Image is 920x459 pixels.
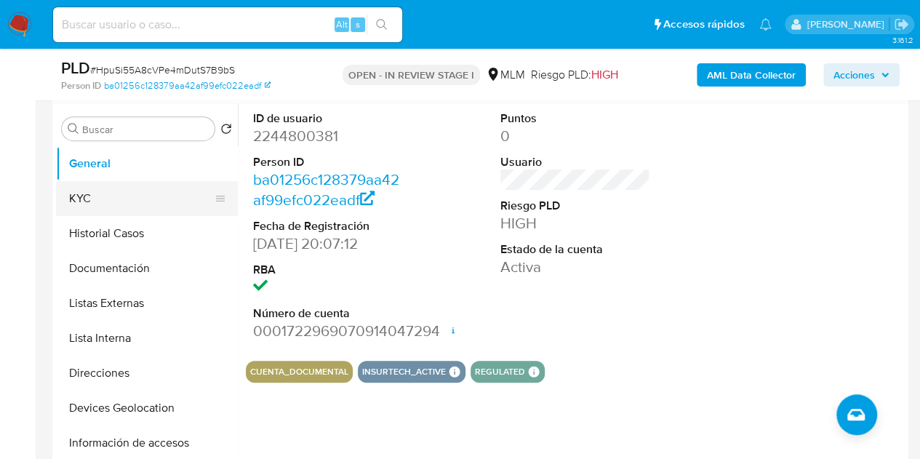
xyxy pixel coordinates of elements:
dd: 0 [500,126,651,146]
dd: HIGH [500,213,651,234]
span: HIGH [591,66,618,83]
span: # HpuSi55A8cVPe4mDutS7B9bS [90,63,235,77]
span: 3.161.2 [892,34,913,46]
button: Devices Geolocation [56,391,238,426]
dt: Puntos [500,111,651,127]
p: loui.hernandezrodriguez@mercadolibre.com.mx [807,17,889,31]
b: AML Data Collector [707,63,796,87]
dt: Riesgo PLD [500,198,651,214]
dt: Usuario [500,154,651,170]
dt: Estado de la cuenta [500,242,651,258]
input: Buscar usuario o caso... [53,15,402,34]
button: Historial Casos [56,216,238,251]
button: Acciones [823,63,900,87]
button: search-icon [367,15,396,35]
span: s [356,17,360,31]
button: KYC [56,181,226,216]
button: Lista Interna [56,321,238,356]
dt: RBA [253,262,404,278]
span: Accesos rápidos [663,17,745,32]
button: General [56,146,238,181]
b: Person ID [61,79,101,92]
dt: Número de cuenta [253,306,404,322]
p: OPEN - IN REVIEW STAGE I [343,65,480,85]
dt: Person ID [253,154,404,170]
dd: [DATE] 20:07:12 [253,234,404,254]
button: Volver al orden por defecto [220,123,232,139]
button: Documentación [56,251,238,286]
a: Notificaciones [759,18,772,31]
dd: 2244800381 [253,126,404,146]
b: PLD [61,56,90,79]
div: MLM [486,67,525,83]
dd: 0001722969070914047294 [253,321,404,341]
dt: ID de usuario [253,111,404,127]
dt: Fecha de Registración [253,218,404,234]
button: Listas Externas [56,286,238,321]
button: AML Data Collector [697,63,806,87]
a: Salir [894,17,909,32]
a: ba01256c128379aa42af99efc022eadf [253,169,399,210]
span: Alt [336,17,348,31]
button: Buscar [68,123,79,135]
span: Acciones [833,63,875,87]
button: Direcciones [56,356,238,391]
a: ba01256c128379aa42af99efc022eadf [104,79,271,92]
dd: Activa [500,257,651,277]
input: Buscar [82,123,209,136]
span: Riesgo PLD: [531,67,618,83]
